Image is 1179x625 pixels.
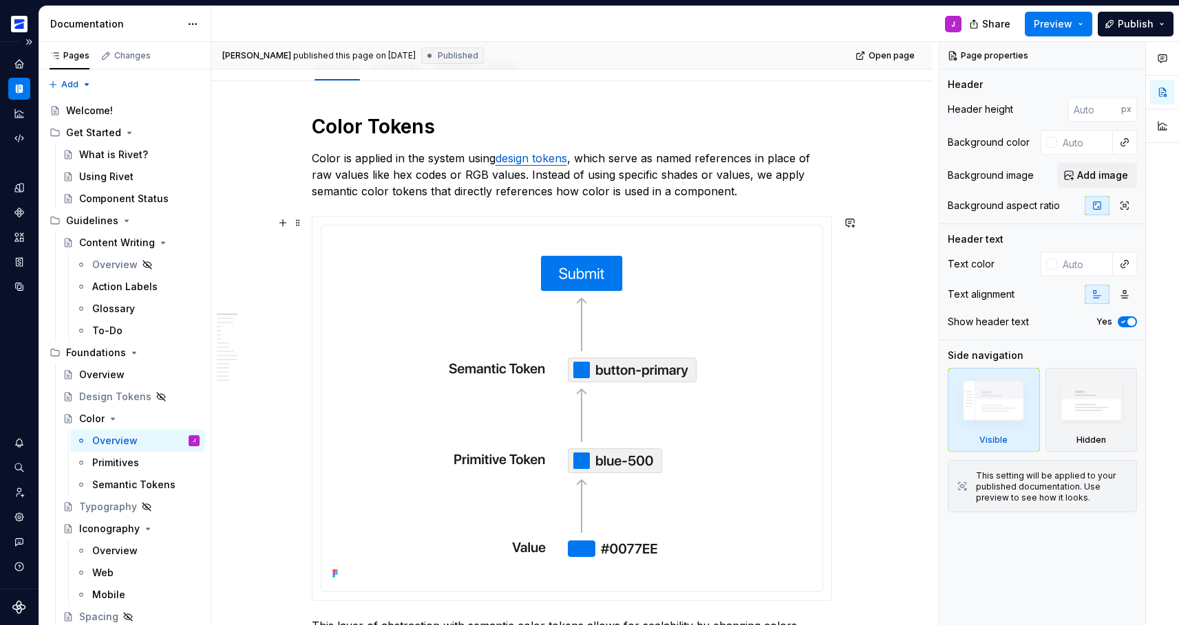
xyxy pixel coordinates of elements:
[948,349,1023,362] div: Side navigation
[962,12,1019,36] button: Share
[8,53,30,75] a: Home
[92,544,138,558] div: Overview
[948,287,1015,301] div: Text alignment
[293,50,416,61] div: published this page on [DATE]
[57,144,205,166] a: What is Rivet?
[92,588,125,602] div: Mobile
[57,408,205,430] a: Color
[8,127,30,149] a: Code automation
[1096,316,1112,327] label: Yes
[57,188,205,210] a: Component Status
[438,50,478,61] span: Published
[948,232,1003,246] div: Header text
[496,151,567,165] a: design tokens
[79,412,105,426] div: Color
[79,390,151,404] div: Design Tokens
[92,280,158,294] div: Action Labels
[8,506,30,528] a: Settings
[57,166,205,188] a: Using Rivet
[948,135,1030,149] div: Background color
[1068,97,1121,122] input: Auto
[8,251,30,273] a: Storybook stories
[44,122,205,144] div: Get Started
[70,430,205,452] a: OverviewJ
[92,434,138,448] div: Overview
[193,434,195,448] div: J
[1057,130,1113,155] input: Auto
[66,126,121,140] div: Get Started
[8,531,30,553] div: Contact support
[982,17,1010,31] span: Share
[976,470,1128,503] div: This setting will be applied to your published documentation. Use preview to see how it looks.
[79,192,169,206] div: Component Status
[979,435,1008,446] div: Visible
[44,100,205,122] a: Welcome!
[57,386,205,408] a: Design Tokens
[309,50,365,79] div: Overview
[1057,163,1137,188] button: Add image
[61,79,78,90] span: Add
[8,276,30,298] a: Data sources
[12,600,26,614] svg: Supernova Logo
[79,148,148,162] div: What is Rivet?
[70,276,205,298] a: Action Labels
[70,540,205,562] a: Overview
[8,457,30,479] div: Search ⌘K
[8,78,30,100] a: Documentation
[114,50,151,61] div: Changes
[8,177,30,199] a: Design tokens
[869,50,915,61] span: Open page
[50,50,89,61] div: Pages
[50,17,180,31] div: Documentation
[948,168,1034,182] div: Background image
[70,452,205,474] a: Primitives
[79,170,134,184] div: Using Rivet
[79,368,125,382] div: Overview
[312,114,832,139] h1: Color Tokens
[79,522,140,536] div: Iconography
[948,257,995,271] div: Text color
[8,226,30,248] a: Assets
[951,19,955,30] div: J
[92,456,139,470] div: Primitives
[851,46,921,65] a: Open page
[57,496,205,518] a: Typography
[70,562,205,584] a: Web
[948,102,1013,116] div: Header height
[66,214,118,228] div: Guidelines
[44,342,205,364] div: Foundations
[79,500,137,514] div: Typography
[1076,435,1106,446] div: Hidden
[8,432,30,454] button: Notifications
[11,16,28,32] img: 32236df1-e983-4105-beab-1c5893cb688f.png
[8,201,30,223] a: Components
[44,75,96,94] button: Add
[92,302,135,316] div: Glossary
[1025,12,1092,36] button: Preview
[92,566,114,580] div: Web
[92,478,176,492] div: Semantic Tokens
[222,50,291,61] span: [PERSON_NAME]
[70,584,205,606] a: Mobile
[8,481,30,503] a: Invite team
[19,32,39,52] button: Expand sidebar
[57,364,205,386] a: Overview
[948,199,1060,212] div: Background aspect ratio
[70,320,205,342] a: To-Do
[8,102,30,124] a: Analytics
[92,324,123,338] div: To-Do
[312,150,832,199] p: Color is applied in the system using , which serve as named references in place of raw values lik...
[1034,17,1072,31] span: Preview
[57,232,205,254] a: Content Writing
[57,518,205,540] a: Iconography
